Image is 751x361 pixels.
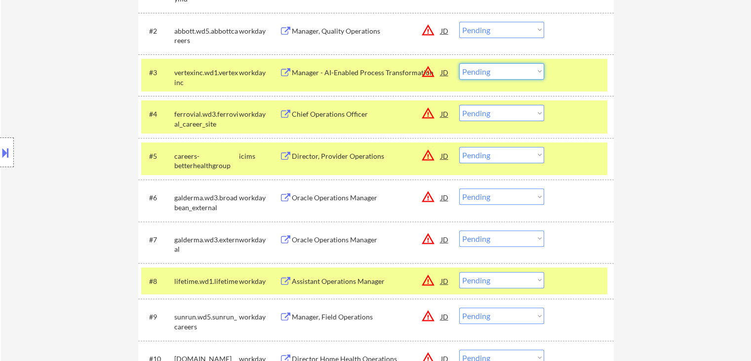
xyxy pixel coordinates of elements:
[292,151,441,161] div: Director, Provider Operations
[149,312,166,322] div: #9
[239,276,279,286] div: workday
[239,26,279,36] div: workday
[174,151,239,171] div: careers-betterhealthgroup
[174,26,239,45] div: abbott.wd5.abbottcareers
[239,109,279,119] div: workday
[421,65,435,79] button: warning_amber
[421,148,435,162] button: warning_amber
[239,193,279,203] div: workday
[421,309,435,323] button: warning_amber
[239,68,279,78] div: workday
[292,235,441,245] div: Oracle Operations Manager
[440,105,450,123] div: JD
[421,273,435,287] button: warning_amber
[421,106,435,120] button: warning_amber
[421,23,435,37] button: warning_amber
[239,151,279,161] div: icims
[174,109,239,129] div: ferrovial.wd3.ferrovial_career_site
[440,188,450,206] div: JD
[440,147,450,165] div: JD
[421,190,435,204] button: warning_amber
[421,232,435,246] button: warning_amber
[149,276,166,286] div: #8
[174,312,239,331] div: sunrun.wd5.sunrun_careers
[440,308,450,325] div: JD
[174,276,239,286] div: lifetime.wd1.lifetime
[440,272,450,290] div: JD
[292,193,441,203] div: Oracle Operations Manager
[174,68,239,87] div: vertexinc.wd1.vertexinc
[174,235,239,254] div: galderma.wd3.external
[292,68,441,78] div: Manager - AI-Enabled Process Transformation
[440,22,450,40] div: JD
[292,276,441,286] div: Assistant Operations Manager
[292,109,441,119] div: Chief Operations Officer
[292,312,441,322] div: Manager, Field Operations
[239,235,279,245] div: workday
[440,63,450,81] div: JD
[174,193,239,212] div: galderma.wd3.broadbean_external
[292,26,441,36] div: Manager, Quality Operations
[440,230,450,248] div: JD
[239,312,279,322] div: workday
[149,26,166,36] div: #2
